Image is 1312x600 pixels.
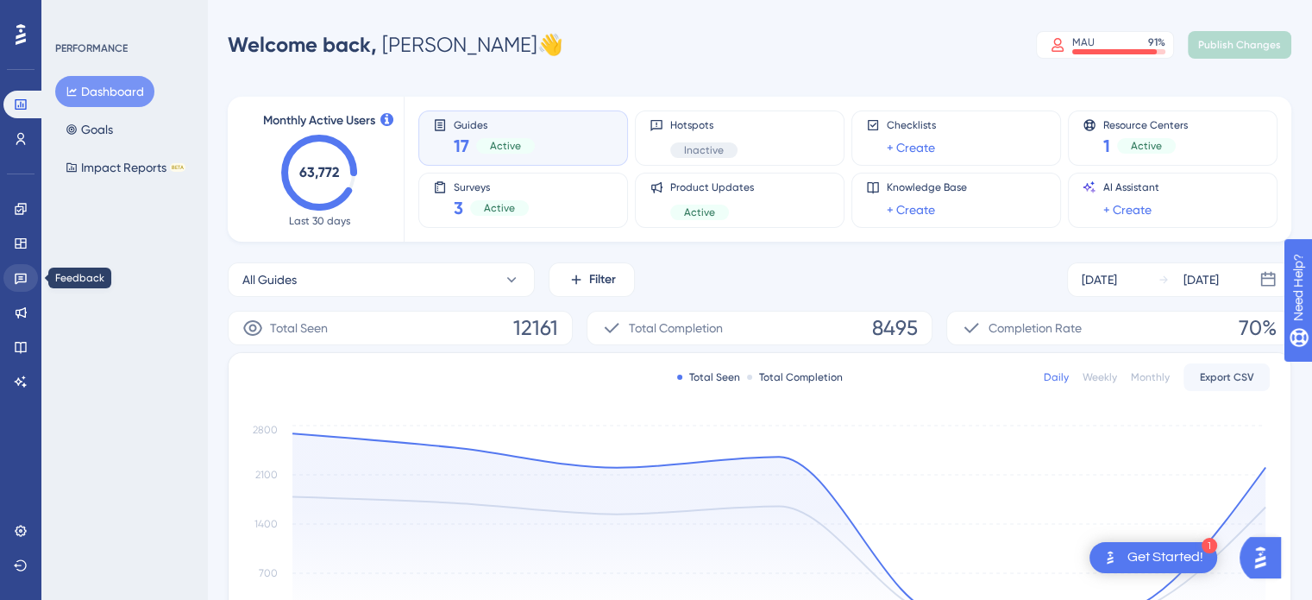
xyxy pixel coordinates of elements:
[454,180,529,193] span: Surveys
[454,134,469,158] span: 17
[872,314,918,342] span: 8495
[253,423,278,435] tspan: 2800
[1131,370,1170,384] div: Monthly
[1127,548,1203,567] div: Get Started!
[263,111,375,131] span: Monthly Active Users
[1100,547,1121,568] img: launcher-image-alternative-text
[490,139,521,153] span: Active
[747,370,843,384] div: Total Completion
[454,196,463,220] span: 3
[677,370,740,384] div: Total Seen
[1202,538,1217,553] div: 1
[1200,370,1254,384] span: Export CSV
[1103,118,1188,130] span: Resource Centers
[242,269,297,290] span: All Guides
[1239,314,1277,342] span: 70%
[228,262,535,297] button: All Guides
[228,32,377,57] span: Welcome back,
[1103,199,1152,220] a: + Create
[989,318,1082,338] span: Completion Rate
[254,518,278,530] tspan: 1400
[513,314,558,342] span: 12161
[1183,269,1219,290] div: [DATE]
[289,214,350,228] span: Last 30 days
[255,469,278,481] tspan: 2100
[670,180,754,194] span: Product Updates
[55,76,154,107] button: Dashboard
[1082,269,1117,290] div: [DATE]
[1240,532,1291,584] iframe: UserGuiding AI Assistant Launcher
[228,31,563,59] div: [PERSON_NAME] 👋
[629,318,723,338] span: Total Completion
[1083,370,1117,384] div: Weekly
[1188,31,1291,59] button: Publish Changes
[549,262,635,297] button: Filter
[684,143,724,157] span: Inactive
[1103,180,1159,194] span: AI Assistant
[589,269,616,290] span: Filter
[484,201,515,215] span: Active
[41,4,108,25] span: Need Help?
[1089,542,1217,573] div: Open Get Started! checklist, remaining modules: 1
[887,199,935,220] a: + Create
[55,114,123,145] button: Goals
[55,152,196,183] button: Impact ReportsBETA
[684,205,715,219] span: Active
[170,163,185,172] div: BETA
[1044,370,1069,384] div: Daily
[299,164,339,180] text: 63,772
[454,118,535,130] span: Guides
[887,137,935,158] a: + Create
[1131,139,1162,153] span: Active
[1198,38,1281,52] span: Publish Changes
[55,41,128,55] div: PERFORMANCE
[1072,35,1095,49] div: MAU
[1183,363,1270,391] button: Export CSV
[670,118,738,132] span: Hotspots
[270,318,328,338] span: Total Seen
[1103,134,1110,158] span: 1
[1148,35,1165,49] div: 91 %
[887,180,967,194] span: Knowledge Base
[259,567,278,579] tspan: 700
[887,118,936,132] span: Checklists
